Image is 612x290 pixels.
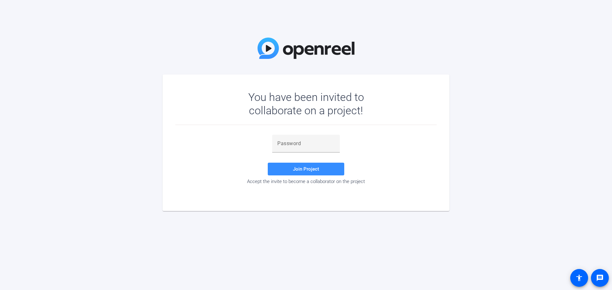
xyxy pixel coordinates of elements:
button: Join Project [268,163,344,175]
img: OpenReel Logo [258,38,354,59]
mat-icon: accessibility [575,274,583,282]
div: Accept the invite to become a collaborator on the project [175,179,437,184]
div: You have been invited to collaborate on a project! [230,90,382,117]
mat-icon: message [596,274,604,282]
input: Password [277,140,335,147]
span: Join Project [293,166,319,172]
